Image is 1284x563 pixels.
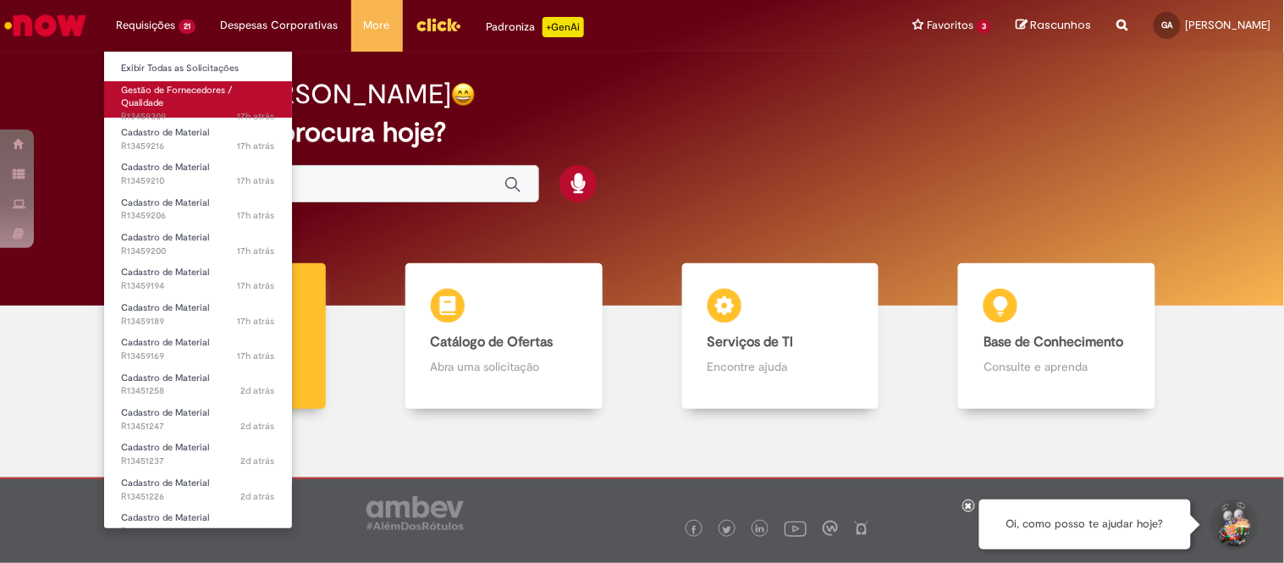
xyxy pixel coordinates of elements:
b: Base de Conhecimento [984,334,1123,350]
span: 17h atrás [238,350,275,362]
span: 2d atrás [241,384,275,397]
div: Oi, como posso te ajudar hoje? [979,500,1191,549]
a: Aberto R13459206 : Cadastro de Material [104,194,292,225]
time: 28/08/2025 16:30:15 [238,350,275,362]
span: 21 [179,19,196,34]
button: Iniciar Conversa de Suporte [1208,500,1259,550]
span: [PERSON_NAME] [1186,18,1271,32]
b: Serviços de TI [708,334,794,350]
img: logo_footer_twitter.png [723,526,731,534]
span: 17h atrás [238,140,275,152]
span: Cadastro de Material [121,372,209,384]
span: Cadastro de Material [121,231,209,244]
time: 28/08/2025 16:37:25 [238,140,275,152]
span: R13459216 [121,140,275,153]
time: 27/08/2025 09:56:18 [241,455,275,467]
a: Aberto R13459210 : Cadastro de Material [104,158,292,190]
a: Rascunhos [1017,18,1092,34]
p: Encontre ajuda [708,358,854,375]
time: 28/08/2025 16:35:03 [238,245,275,257]
div: Padroniza [487,17,584,37]
p: +GenAi [543,17,584,37]
a: Aberto R13459216 : Cadastro de Material [104,124,292,155]
span: 2d atrás [241,420,275,433]
img: click_logo_yellow_360x200.png [416,12,461,37]
span: R13451258 [121,384,275,398]
a: Aberto R13459194 : Cadastro de Material [104,263,292,295]
span: Cadastro de Material [121,301,209,314]
img: logo_footer_youtube.png [785,517,807,539]
a: Base de Conhecimento Consulte e aprenda [918,263,1195,410]
span: Cadastro de Material [121,126,209,139]
span: R13451247 [121,420,275,433]
span: R13459169 [121,350,275,363]
span: 2d atrás [241,525,275,538]
span: Gestão de Fornecedores / Qualidade [121,84,232,110]
span: Favoritos [927,17,973,34]
a: Aberto R13451226 : Cadastro de Material [104,474,292,505]
span: 3 [977,19,991,34]
a: Aberto R13459200 : Cadastro de Material [104,229,292,260]
time: 27/08/2025 10:00:05 [241,384,275,397]
a: Catálogo de Ofertas Abra uma solicitação [366,263,642,410]
time: 28/08/2025 16:33:49 [238,279,275,292]
span: Cadastro de Material [121,336,209,349]
img: logo_footer_facebook.png [690,526,698,534]
a: Aberto R13451247 : Cadastro de Material [104,404,292,435]
span: R13451237 [121,455,275,468]
time: 28/08/2025 16:51:19 [238,110,275,123]
a: Serviços de TI Encontre ajuda [642,263,919,410]
span: Rascunhos [1031,17,1092,33]
a: Aberto R13451237 : Cadastro de Material [104,439,292,470]
ul: Requisições [103,51,293,529]
span: 2d atrás [241,455,275,467]
time: 28/08/2025 16:32:55 [238,315,275,328]
span: R13451214 [121,525,275,538]
span: Cadastro de Material [121,406,209,419]
span: Cadastro de Material [121,441,209,454]
span: 17h atrás [238,279,275,292]
a: Exibir Todas as Solicitações [104,59,292,78]
span: R13459309 [121,110,275,124]
img: happy-face.png [451,82,476,107]
a: Aberto R13459309 : Gestão de Fornecedores / Qualidade [104,81,292,118]
img: logo_footer_ambev_rotulo_gray.png [366,496,464,530]
time: 28/08/2025 16:35:47 [238,209,275,222]
span: GA [1162,19,1173,30]
img: logo_footer_naosei.png [854,521,869,536]
img: logo_footer_linkedin.png [756,525,764,535]
span: 17h atrás [238,209,275,222]
img: ServiceNow [2,8,89,42]
h2: O que você procura hoje? [127,118,1156,147]
b: Catálogo de Ofertas [431,334,554,350]
span: 2d atrás [241,490,275,503]
span: Requisições [116,17,175,34]
span: 17h atrás [238,174,275,187]
span: Cadastro de Material [121,196,209,209]
p: Consulte e aprenda [984,358,1130,375]
time: 27/08/2025 09:52:31 [241,525,275,538]
time: 27/08/2025 09:58:19 [241,420,275,433]
span: R13451226 [121,490,275,504]
span: R13459194 [121,279,275,293]
span: Cadastro de Material [121,511,209,524]
span: R13459200 [121,245,275,258]
a: Tirar dúvidas Tirar dúvidas com Lupi Assist e Gen Ai [89,263,366,410]
span: Despesas Corporativas [221,17,339,34]
a: Aberto R13459169 : Cadastro de Material [104,334,292,365]
span: Cadastro de Material [121,266,209,279]
span: 17h atrás [238,245,275,257]
span: R13459189 [121,315,275,328]
img: logo_footer_workplace.png [823,521,838,536]
span: Cadastro de Material [121,477,209,489]
span: 17h atrás [238,110,275,123]
a: Aberto R13459189 : Cadastro de Material [104,299,292,330]
p: Abra uma solicitação [431,358,577,375]
span: R13459206 [121,209,275,223]
time: 28/08/2025 16:36:29 [238,174,275,187]
span: R13459210 [121,174,275,188]
time: 27/08/2025 09:54:42 [241,490,275,503]
span: Cadastro de Material [121,161,209,174]
span: More [364,17,390,34]
span: 17h atrás [238,315,275,328]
